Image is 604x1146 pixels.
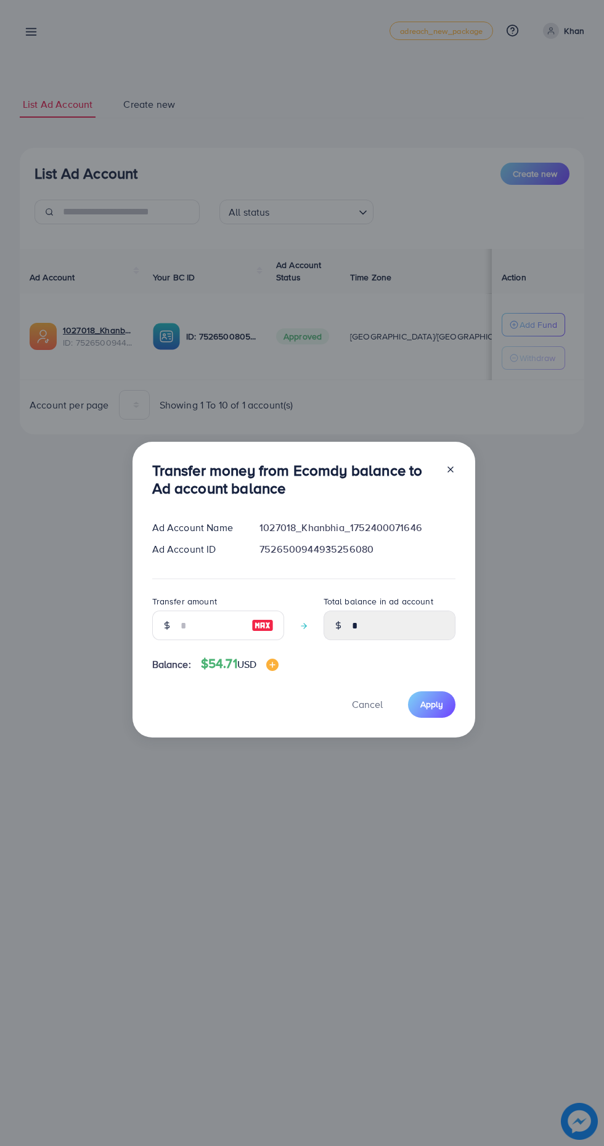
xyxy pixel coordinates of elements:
[142,542,250,556] div: Ad Account ID
[142,521,250,535] div: Ad Account Name
[152,461,436,497] h3: Transfer money from Ecomdy balance to Ad account balance
[201,656,279,672] h4: $54.71
[250,542,465,556] div: 7526500944935256080
[250,521,465,535] div: 1027018_Khanbhia_1752400071646
[337,691,398,718] button: Cancel
[266,659,279,671] img: image
[352,697,383,711] span: Cancel
[152,595,217,608] label: Transfer amount
[251,618,274,633] img: image
[324,595,433,608] label: Total balance in ad account
[420,698,443,710] span: Apply
[408,691,455,718] button: Apply
[152,657,191,672] span: Balance:
[237,657,256,671] span: USD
